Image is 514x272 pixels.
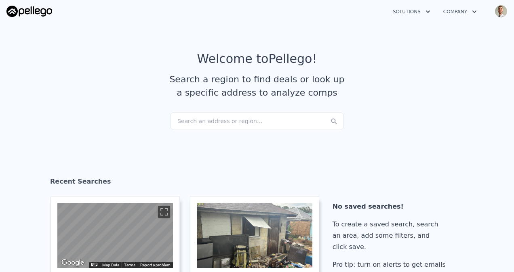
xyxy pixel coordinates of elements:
button: Map Data [102,262,119,268]
div: Recent Searches [50,170,464,196]
a: Terms (opens in new tab) [124,263,135,267]
img: Pellego [6,6,52,17]
a: Open this area in Google Maps (opens a new window) [59,257,86,268]
button: Toggle fullscreen view [158,206,170,218]
div: Welcome to Pellego ! [197,52,317,66]
button: Solutions [386,4,437,19]
div: Map [57,203,173,268]
button: Keyboard shortcuts [91,263,97,266]
img: avatar [495,5,508,18]
div: Search a region to find deals or look up a specific address to analyze comps [166,73,348,99]
button: Company [437,4,483,19]
div: Search an address or region... [171,112,343,130]
a: Report a problem [140,263,171,267]
div: No saved searches! [333,201,449,212]
div: Street View [57,203,173,268]
img: Google [59,257,86,268]
div: To create a saved search, search an area, add some filters, and click save. [333,219,449,253]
